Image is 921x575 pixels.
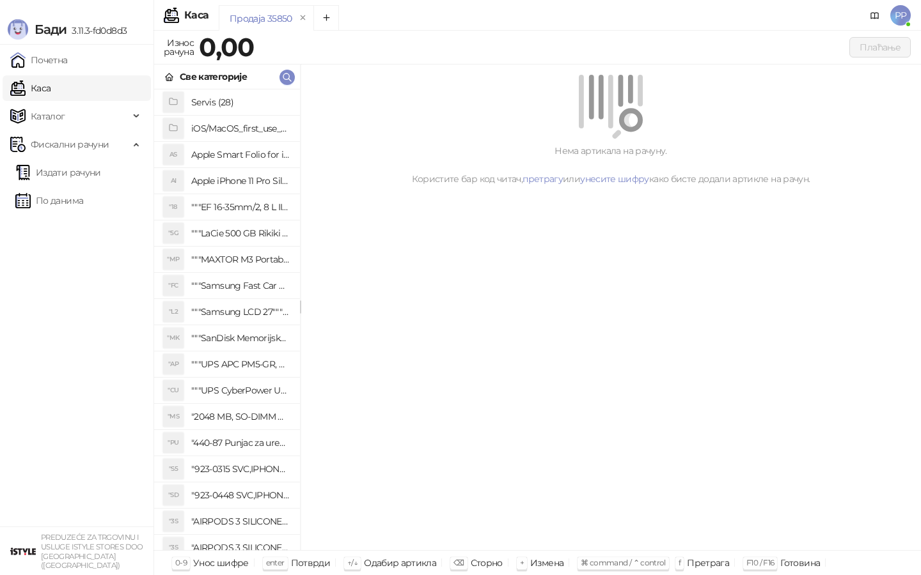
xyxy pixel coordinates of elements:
[163,537,184,558] div: "3S
[313,5,339,31] button: Add tab
[191,118,290,139] h4: iOS/MacOS_first_use_assistance (4)
[163,511,184,532] div: "3S
[295,13,311,24] button: remove
[266,558,285,567] span: enter
[191,223,290,243] h4: """LaCie 500 GB Rikiki USB 3.0 / Ultra Compact & Resistant aluminum / USB 3.0 / 2.5"""""""
[154,89,300,550] div: grid
[364,555,436,571] div: Одабир артикла
[780,555,820,571] div: Готовина
[31,132,109,157] span: Фискални рачуни
[163,144,184,165] div: AS
[530,555,563,571] div: Измена
[520,558,524,567] span: +
[10,47,68,73] a: Почетна
[163,223,184,243] div: "5G
[191,275,290,296] h4: """Samsung Fast Car Charge Adapter, brzi auto punja_, boja crna"""
[347,558,358,567] span: ↑/↓
[8,19,28,40] img: Logo
[191,459,290,479] h4: "923-0315 SVC,IPHONE 5/5S BATTERY REMOVAL TRAY Držač za iPhone sa kojim se otvara display
[163,328,184,348] div: "MK
[184,10,209,20] div: Каса
[15,160,101,185] a: Издати рачуни
[191,197,290,217] h4: """EF 16-35mm/2, 8 L III USM"""
[849,37,911,57] button: Плаћање
[191,406,290,427] h4: "2048 MB, SO-DIMM DDRII, 667 MHz, Napajanje 1,8 0,1 V, Latencija CL5"
[316,144,906,186] div: Нема артикала на рачуну. Користите бар код читач, или како бисте додали артикле на рачун.
[230,11,292,26] div: Продаја 35850
[180,70,247,84] div: Све категорије
[163,406,184,427] div: "MS
[687,555,729,571] div: Претрага
[163,433,184,453] div: "PU
[191,433,290,453] h4: "440-87 Punjac za uredjaje sa micro USB portom 4/1, Stand."
[191,511,290,532] h4: "AIRPODS 3 SILICONE CASE BLACK"
[193,555,249,571] div: Унос шифре
[163,171,184,191] div: AI
[175,558,187,567] span: 0-9
[890,5,911,26] span: PP
[191,171,290,191] h4: Apple iPhone 11 Pro Silicone Case - Black
[31,103,65,129] span: Каталог
[10,539,36,564] img: 64x64-companyLogo-77b92cf4-9946-4f36-9751-bf7bb5fd2c7d.png
[163,275,184,296] div: "FC
[163,249,184,270] div: "MP
[41,533,143,570] small: PREDUZEĆE ZA TRGOVINU I USLUGE ISTYLE STORES DOO [GEOGRAPHIC_DATA] ([GEOGRAPHIC_DATA])
[191,354,290,374] h4: """UPS APC PM5-GR, Essential Surge Arrest,5 utic_nica"""
[291,555,331,571] div: Потврди
[163,485,184,505] div: "SD
[163,302,184,322] div: "L2
[163,197,184,217] div: "18
[163,380,184,401] div: "CU
[191,328,290,348] h4: """SanDisk Memorijska kartica 256GB microSDXC sa SD adapterom SDSQXA1-256G-GN6MA - Extreme PLUS, ...
[67,25,127,36] span: 3.11.3-fd0d8d3
[35,22,67,37] span: Бади
[191,380,290,401] h4: """UPS CyberPower UT650EG, 650VA/360W , line-int., s_uko, desktop"""
[163,354,184,374] div: "AP
[191,302,290,322] h4: """Samsung LCD 27"""" C27F390FHUXEN"""
[191,537,290,558] h4: "AIRPODS 3 SILICONE CASE BLUE"
[191,249,290,270] h4: """MAXTOR M3 Portable 2TB 2.5"""" crni eksterni hard disk HX-M201TCB/GM"""
[199,31,254,63] strong: 0,00
[453,558,464,567] span: ⌫
[191,92,290,112] h4: Servis (28)
[679,558,681,567] span: f
[161,34,196,60] div: Износ рачуна
[581,558,666,567] span: ⌘ command / ⌃ control
[580,173,649,185] a: унесите шифру
[10,75,51,101] a: Каса
[523,173,563,185] a: претрагу
[191,485,290,505] h4: "923-0448 SVC,IPHONE,TOURQUE DRIVER KIT .65KGF- CM Šrafciger "
[163,459,184,479] div: "S5
[471,555,503,571] div: Сторно
[191,144,290,165] h4: Apple Smart Folio for iPad mini (A17 Pro) - Sage
[746,558,774,567] span: F10 / F16
[865,5,885,26] a: Документација
[15,188,83,213] a: По данима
